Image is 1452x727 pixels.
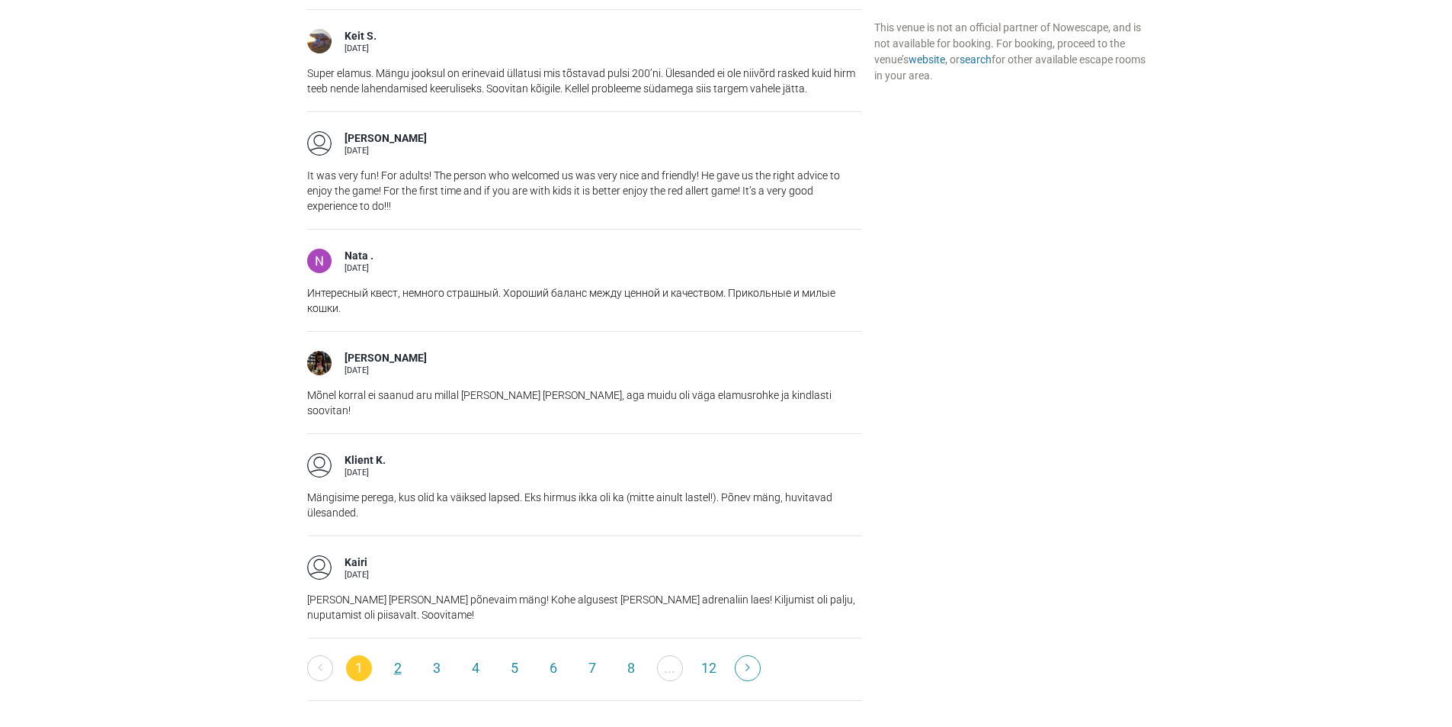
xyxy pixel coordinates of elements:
[345,351,427,366] div: [PERSON_NAME]
[307,66,862,96] p: Super elamus. Mängu jooksul on erinevaid üllatusi mis tõstavad pulsi 200’ni. Ülesanded ei ole nii...
[345,571,369,579] div: [DATE]
[540,655,566,681] a: 6
[345,131,427,146] div: [PERSON_NAME]
[307,490,862,520] p: Mängisime perega, kus olid ka väiksed lapsed. Eks hirmus ikka oli ka (mitte ainult lastel!). Põne...
[502,655,527,681] a: 5
[307,592,862,622] p: [PERSON_NAME] [PERSON_NAME] põnevaim mäng! Kohe algusest [PERSON_NAME] adrenaliin laes! Kiljumist...
[345,555,369,571] div: Kairi
[618,655,644,681] a: 8
[909,53,945,66] a: website
[345,453,386,468] div: Klient K.
[345,29,377,44] div: Keit S.
[345,468,386,477] div: [DATE]
[307,388,862,418] p: Mõnel korral ei saanud aru millal [PERSON_NAME] [PERSON_NAME], aga muidu oli väga elamusrohke ja ...
[385,655,411,681] a: 2
[463,655,489,681] a: 4
[579,655,605,681] a: 7
[307,168,862,214] p: It was very fun! For adults! The person who welcomed us was very nice and friendly! He gave us th...
[346,655,372,681] span: 1
[307,285,862,316] p: Интересный квест, немного страшный. Хороший баланс между ценной и качеством. Прикольные и милые к...
[696,655,722,681] a: 12
[345,249,373,264] div: Nata .
[345,146,427,155] div: [DATE]
[960,53,992,66] a: search
[345,366,427,375] div: [DATE]
[874,20,1146,84] div: This venue is not an official partner of Nowescape, and is not available for booking. For booking...
[345,44,377,53] div: [DATE]
[424,655,450,681] a: 3
[345,264,373,272] div: [DATE]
